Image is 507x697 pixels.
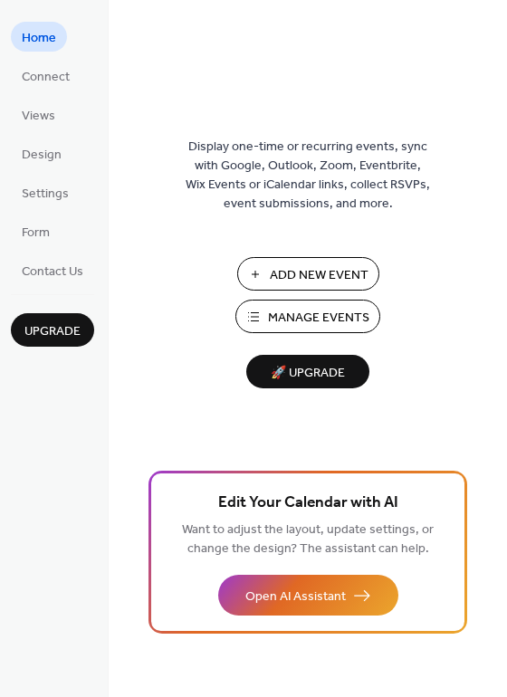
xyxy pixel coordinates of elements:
[268,309,369,328] span: Manage Events
[11,177,80,207] a: Settings
[11,100,66,129] a: Views
[270,266,368,285] span: Add New Event
[186,138,430,214] span: Display one-time or recurring events, sync with Google, Outlook, Zoom, Eventbrite, Wix Events or ...
[257,361,359,386] span: 🚀 Upgrade
[22,107,55,126] span: Views
[11,255,94,285] a: Contact Us
[182,518,434,561] span: Want to adjust the layout, update settings, or change the design? The assistant can help.
[24,322,81,341] span: Upgrade
[22,29,56,48] span: Home
[246,355,369,388] button: 🚀 Upgrade
[218,491,398,516] span: Edit Your Calendar with AI
[218,575,398,616] button: Open AI Assistant
[22,224,50,243] span: Form
[11,313,94,347] button: Upgrade
[237,257,379,291] button: Add New Event
[22,263,83,282] span: Contact Us
[11,216,61,246] a: Form
[11,22,67,52] a: Home
[22,146,62,165] span: Design
[11,61,81,91] a: Connect
[235,300,380,333] button: Manage Events
[245,587,346,606] span: Open AI Assistant
[22,68,70,87] span: Connect
[22,185,69,204] span: Settings
[11,138,72,168] a: Design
